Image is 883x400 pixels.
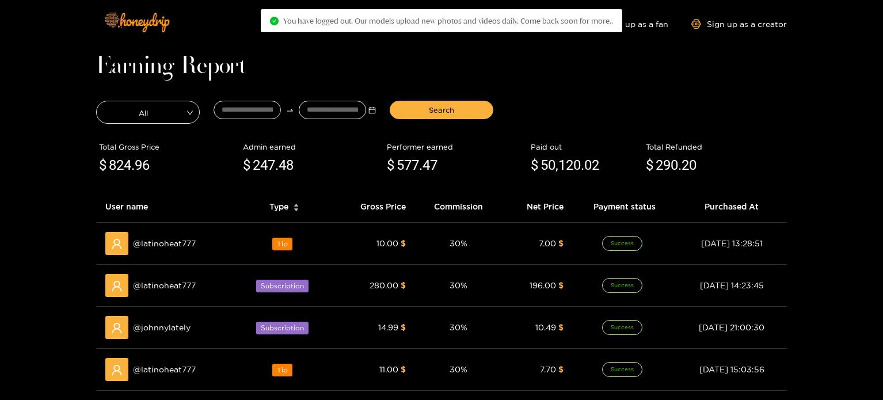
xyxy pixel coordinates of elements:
span: 10.49 [535,323,556,332]
span: 247 [253,157,275,173]
span: $ [558,323,564,332]
div: Performer earned [387,141,525,153]
span: user [111,364,123,376]
button: Search [390,101,493,119]
span: $ [558,239,564,247]
span: $ [401,239,406,247]
span: user [111,238,123,250]
span: caret-up [293,202,299,208]
span: You have logged out. Our models upload new photos and videos daily. Come back soon for more.. [283,16,613,25]
span: $ [401,281,406,289]
span: @ latinoheat777 [133,363,196,376]
div: Admin earned [243,141,381,153]
span: $ [558,365,564,374]
span: $ [401,323,406,332]
span: 7.00 [539,239,556,247]
span: $ [646,155,653,177]
span: 824 [109,157,131,173]
a: Sign up as a creator [691,19,787,29]
div: Total Refunded [646,141,784,153]
span: 196.00 [530,281,556,289]
span: Tip [272,364,292,376]
span: .47 [419,157,437,173]
span: [DATE] 21:00:30 [699,323,764,332]
span: Success [602,236,642,251]
span: [DATE] 14:23:45 [700,281,764,289]
span: 7.70 [540,365,556,374]
span: Tip [272,238,292,250]
span: user [111,322,123,334]
span: 50,120 [541,157,581,173]
th: Purchased At [676,191,787,223]
span: [DATE] 15:03:56 [699,365,764,374]
span: @ latinoheat777 [133,279,196,292]
a: Sign up as a fan [589,19,668,29]
span: $ [243,155,250,177]
span: .96 [131,157,150,173]
span: @ latinoheat777 [133,237,196,250]
span: 30 % [450,365,467,374]
div: Paid out [531,141,640,153]
th: Net Price [502,191,573,223]
span: @ johnnylately [133,321,191,334]
th: Commission [415,191,501,223]
th: User name [96,191,236,223]
span: Subscription [256,322,309,334]
span: $ [99,155,106,177]
th: Payment status [573,191,676,223]
span: 577 [397,157,419,173]
span: Subscription [256,280,309,292]
span: All [97,104,199,120]
span: $ [387,155,394,177]
span: 280.00 [370,281,398,289]
span: Type [269,200,288,213]
div: Total Gross Price [99,141,237,153]
span: .02 [581,157,599,173]
span: Success [602,320,642,335]
span: $ [558,281,564,289]
h1: Earning Report [96,59,787,75]
span: .48 [275,157,294,173]
span: 10.00 [376,239,398,247]
span: 14.99 [378,323,398,332]
span: 30 % [450,323,467,332]
span: 11.00 [379,365,398,374]
span: swap-right [286,106,294,115]
span: Success [602,278,642,293]
span: .20 [678,157,696,173]
span: 30 % [450,239,467,247]
span: Search [429,104,454,116]
th: Gross Price [333,191,416,223]
span: $ [531,155,538,177]
span: caret-down [293,207,299,213]
span: [DATE] 13:28:51 [701,239,763,247]
span: $ [401,365,406,374]
span: 30 % [450,281,467,289]
span: to [286,106,294,115]
span: 290 [656,157,678,173]
span: user [111,280,123,292]
span: check-circle [270,17,279,25]
span: Success [602,362,642,377]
